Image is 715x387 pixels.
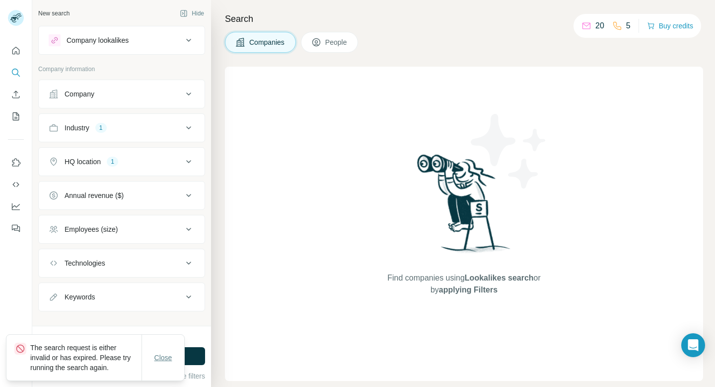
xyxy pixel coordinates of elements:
[8,42,24,60] button: Quick start
[65,292,95,302] div: Keywords
[8,64,24,82] button: Search
[65,258,105,268] div: Technologies
[39,251,205,275] button: Technologies
[325,37,348,47] span: People
[65,157,101,167] div: HQ location
[465,274,534,282] span: Lookalikes search
[439,286,498,294] span: applying Filters
[647,19,693,33] button: Buy credits
[39,184,205,207] button: Annual revenue ($)
[8,107,24,125] button: My lists
[30,343,142,373] p: The search request is either invalid or has expired. Please try running the search again.
[154,353,172,363] span: Close
[249,37,286,47] span: Companies
[39,285,205,309] button: Keywords
[464,106,554,196] img: Surfe Illustration - Stars
[8,176,24,193] button: Use Surfe API
[595,20,604,32] p: 20
[65,224,118,234] div: Employees (size)
[8,154,24,172] button: Use Surfe on LinkedIn
[39,150,205,174] button: HQ location1
[8,86,24,103] button: Enrich CSV
[225,12,703,26] h4: Search
[65,123,89,133] div: Industry
[67,35,129,45] div: Company lookalikes
[95,123,107,132] div: 1
[107,157,118,166] div: 1
[38,65,205,74] p: Company information
[39,116,205,140] button: Industry1
[681,333,705,357] div: Open Intercom Messenger
[147,349,179,367] button: Close
[39,28,205,52] button: Company lookalikes
[65,89,94,99] div: Company
[39,82,205,106] button: Company
[626,20,631,32] p: 5
[384,272,543,296] span: Find companies using or by
[8,219,24,237] button: Feedback
[173,6,211,21] button: Hide
[39,217,205,241] button: Employees (size)
[65,191,124,200] div: Annual revenue ($)
[82,332,162,341] div: 2000 search results remaining
[38,9,70,18] div: New search
[8,197,24,215] button: Dashboard
[413,152,516,263] img: Surfe Illustration - Woman searching with binoculars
